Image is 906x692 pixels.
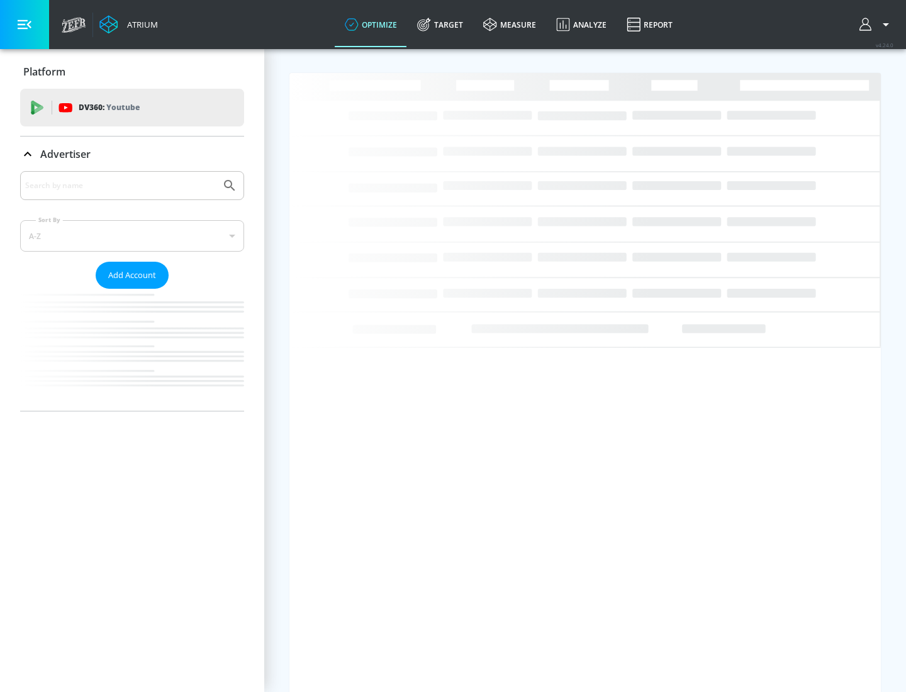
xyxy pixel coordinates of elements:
[79,101,140,114] p: DV360:
[23,65,65,79] p: Platform
[876,42,893,48] span: v 4.24.0
[407,2,473,47] a: Target
[546,2,617,47] a: Analyze
[335,2,407,47] a: optimize
[20,171,244,411] div: Advertiser
[473,2,546,47] a: measure
[40,147,91,161] p: Advertiser
[20,137,244,172] div: Advertiser
[122,19,158,30] div: Atrium
[36,216,63,224] label: Sort By
[106,101,140,114] p: Youtube
[25,177,216,194] input: Search by name
[108,268,156,282] span: Add Account
[20,220,244,252] div: A-Z
[20,89,244,126] div: DV360: Youtube
[617,2,683,47] a: Report
[96,262,169,289] button: Add Account
[20,289,244,411] nav: list of Advertiser
[20,54,244,89] div: Platform
[99,15,158,34] a: Atrium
